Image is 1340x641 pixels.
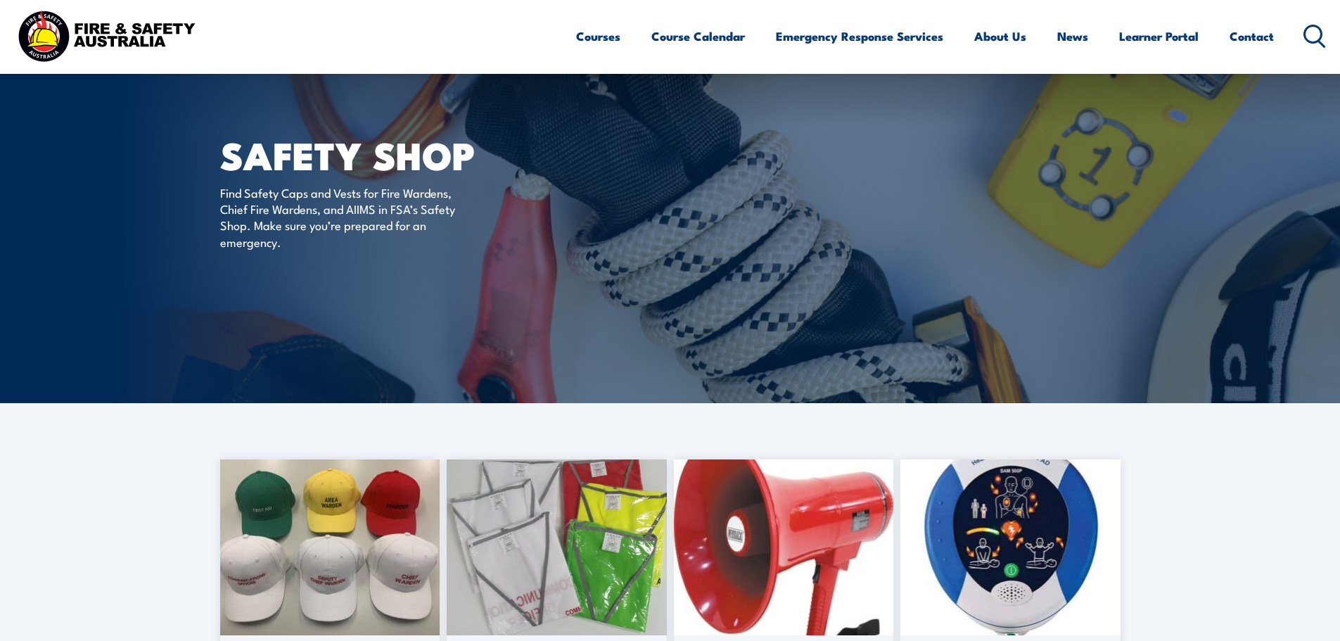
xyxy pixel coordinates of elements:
a: Contact [1230,18,1274,55]
a: Emergency Response Services [776,18,943,55]
img: 20230220_093531-scaled-1.jpg [447,459,667,635]
h1: SAFETY SHOP [220,138,568,171]
img: 500.jpg [900,459,1121,635]
img: caps-scaled-1.jpg [220,459,440,635]
p: Find Safety Caps and Vests for Fire Wardens, Chief Fire Wardens, and AIIMS in FSA’s Safety Shop. ... [220,184,477,250]
a: About Us [974,18,1026,55]
img: megaphone-1.jpg [674,459,894,635]
a: Learner Portal [1119,18,1199,55]
a: Course Calendar [651,18,745,55]
a: Courses [576,18,620,55]
a: News [1057,18,1088,55]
